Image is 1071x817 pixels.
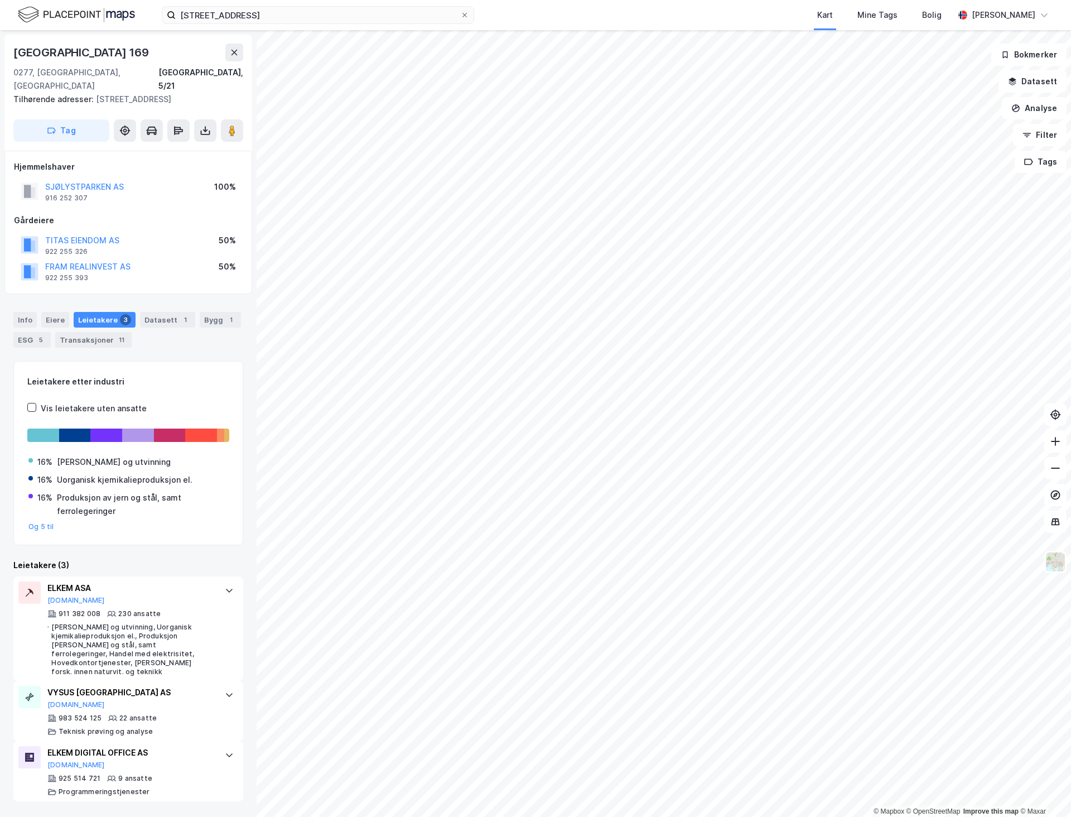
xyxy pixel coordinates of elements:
[972,8,1035,22] div: [PERSON_NAME]
[1015,763,1071,817] div: Kontrollprogram for chat
[922,8,942,22] div: Bolig
[1002,97,1067,119] button: Analyse
[13,93,234,106] div: [STREET_ADDRESS]
[120,314,131,325] div: 3
[47,700,105,709] button: [DOMAIN_NAME]
[13,94,96,104] span: Tilhørende adresser:
[59,787,150,796] div: Programmeringstjenester
[906,808,961,815] a: OpenStreetMap
[158,66,243,93] div: [GEOGRAPHIC_DATA], 5/21
[35,334,46,345] div: 5
[41,312,69,328] div: Eiere
[18,5,135,25] img: logo.f888ab2527a4732fd821a326f86c7f29.svg
[59,727,153,736] div: Teknisk prøving og analyse
[219,260,236,273] div: 50%
[116,334,127,345] div: 11
[41,402,147,415] div: Vis leietakere uten ansatte
[998,70,1067,93] button: Datasett
[28,522,54,531] button: Og 5 til
[37,491,52,504] div: 16%
[118,609,161,618] div: 230 ansatte
[13,66,158,93] div: 0277, [GEOGRAPHIC_DATA], [GEOGRAPHIC_DATA]
[45,273,88,282] div: 922 255 393
[874,808,904,815] a: Mapbox
[51,623,214,676] div: [PERSON_NAME] og utvinning, Uorganisk kjemikalieproduksjon el., Produksjon [PERSON_NAME] og stål,...
[74,312,136,328] div: Leietakere
[57,473,192,487] div: Uorganisk kjemikalieproduksjon el.
[991,44,1067,66] button: Bokmerker
[59,714,102,723] div: 983 524 125
[57,455,171,469] div: [PERSON_NAME] og utvinning
[200,312,241,328] div: Bygg
[1015,763,1071,817] iframe: Chat Widget
[37,473,52,487] div: 16%
[857,8,898,22] div: Mine Tags
[118,774,152,783] div: 9 ansatte
[45,247,88,256] div: 922 255 326
[59,609,100,618] div: 911 382 008
[47,761,105,770] button: [DOMAIN_NAME]
[1015,151,1067,173] button: Tags
[55,332,132,348] div: Transaksjoner
[14,160,243,174] div: Hjemmelshaver
[13,312,37,328] div: Info
[817,8,833,22] div: Kart
[47,686,214,699] div: VYSUS [GEOGRAPHIC_DATA] AS
[225,314,237,325] div: 1
[47,746,214,760] div: ELKEM DIGITAL OFFICE AS
[1013,124,1067,146] button: Filter
[963,808,1019,815] a: Improve this map
[27,375,229,388] div: Leietakere etter industri
[180,314,191,325] div: 1
[1045,551,1066,573] img: Z
[219,234,236,247] div: 50%
[47,581,214,595] div: ELKEM ASA
[13,119,109,142] button: Tag
[59,774,100,783] div: 925 514 721
[13,332,51,348] div: ESG
[14,214,243,227] div: Gårdeiere
[47,596,105,605] button: [DOMAIN_NAME]
[45,194,88,203] div: 916 252 307
[37,455,52,469] div: 16%
[13,559,243,572] div: Leietakere (3)
[57,491,228,518] div: Produksjon av jern og stål, samt ferrolegeringer
[119,714,157,723] div: 22 ansatte
[13,44,151,61] div: [GEOGRAPHIC_DATA] 169
[214,180,236,194] div: 100%
[176,7,460,23] input: Søk på adresse, matrikkel, gårdeiere, leietakere eller personer
[140,312,195,328] div: Datasett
